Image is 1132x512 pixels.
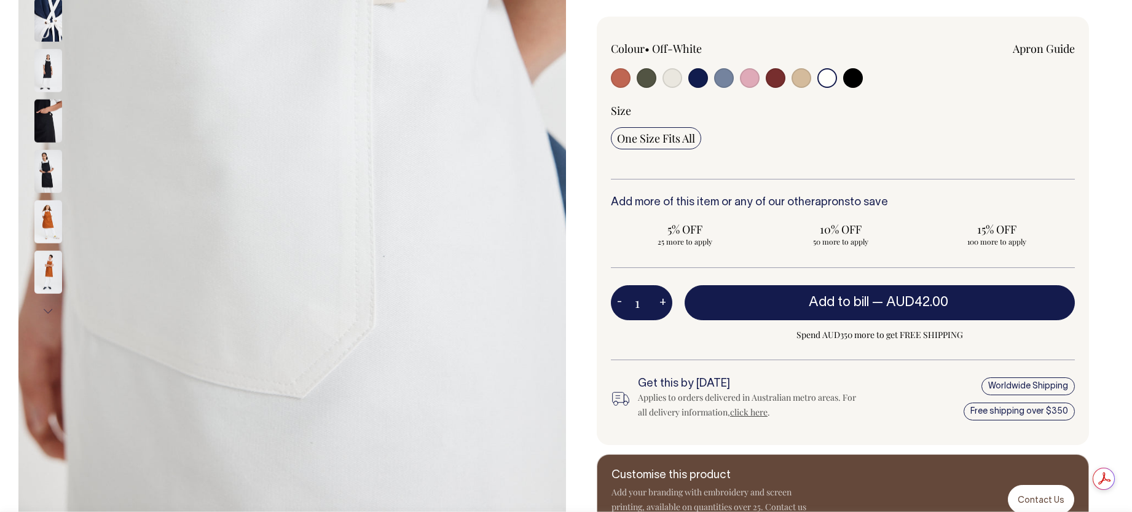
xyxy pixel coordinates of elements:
span: Add to bill [809,296,869,309]
a: aprons [815,197,850,208]
input: 15% OFF 100 more to apply [922,218,1071,250]
span: 10% OFF [773,222,910,237]
h6: Customise this product [611,470,808,482]
span: 5% OFF [617,222,753,237]
label: Off-White [652,41,702,56]
div: Applies to orders delivered in Australian metro areas. For all delivery information, . [638,390,864,420]
img: black [34,150,62,193]
span: • [645,41,650,56]
h6: Add more of this item or any of our other to save [611,197,1075,209]
h6: Get this by [DATE] [638,378,864,390]
img: rust [34,200,62,243]
img: black [34,100,62,143]
span: AUD42.00 [886,296,948,309]
div: Size [611,103,1075,118]
span: — [872,296,951,309]
input: 5% OFF 25 more to apply [611,218,760,250]
img: rust [34,251,62,294]
img: Mo Apron [34,49,62,92]
a: Apron Guide [1013,41,1075,56]
span: 50 more to apply [773,237,910,246]
a: click here [730,406,768,418]
button: - [611,291,628,315]
span: One Size Fits All [617,131,695,146]
div: Colour [611,41,796,56]
button: Next [39,297,57,325]
input: One Size Fits All [611,127,701,149]
button: + [653,291,672,315]
input: 10% OFF 50 more to apply [767,218,916,250]
span: 15% OFF [929,222,1065,237]
span: 25 more to apply [617,237,753,246]
span: Spend AUD350 more to get FREE SHIPPING [685,328,1075,342]
button: Add to bill —AUD42.00 [685,285,1075,320]
span: 100 more to apply [929,237,1065,246]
